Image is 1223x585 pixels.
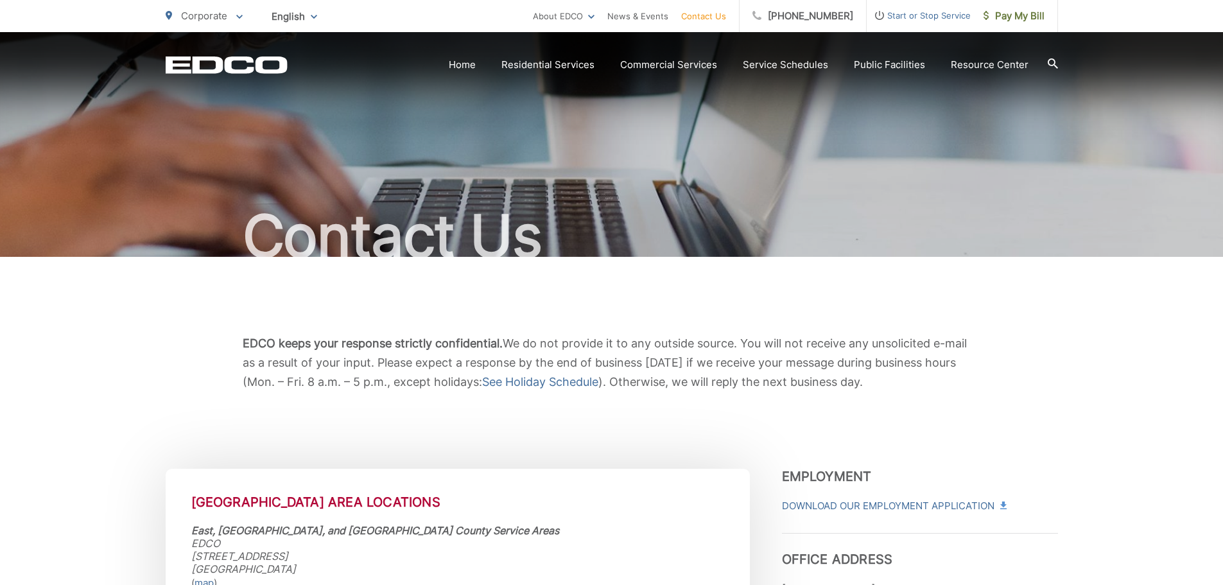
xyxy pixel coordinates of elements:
[482,372,598,392] a: See Holiday Schedule
[191,494,724,510] h2: [GEOGRAPHIC_DATA] Area Locations
[262,5,327,28] span: English
[782,469,1058,484] h3: Employment
[743,57,828,73] a: Service Schedules
[501,57,594,73] a: Residential Services
[191,524,724,575] address: EDCO [STREET_ADDRESS] [GEOGRAPHIC_DATA]
[191,524,559,537] strong: East, [GEOGRAPHIC_DATA], and [GEOGRAPHIC_DATA] County Service Areas
[782,533,1058,567] h3: Office Address
[449,57,476,73] a: Home
[243,334,981,392] p: We do not provide it to any outside source. You will not receive any unsolicited e-mail as a resu...
[681,8,726,24] a: Contact Us
[181,10,227,22] span: Corporate
[782,498,1005,514] a: Download Our Employment Application
[951,57,1028,73] a: Resource Center
[243,336,503,350] b: EDCO keeps your response strictly confidential.
[533,8,594,24] a: About EDCO
[607,8,668,24] a: News & Events
[854,57,925,73] a: Public Facilities
[166,56,288,74] a: EDCD logo. Return to the homepage.
[620,57,717,73] a: Commercial Services
[166,204,1058,268] h1: Contact Us
[984,8,1045,24] span: Pay My Bill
